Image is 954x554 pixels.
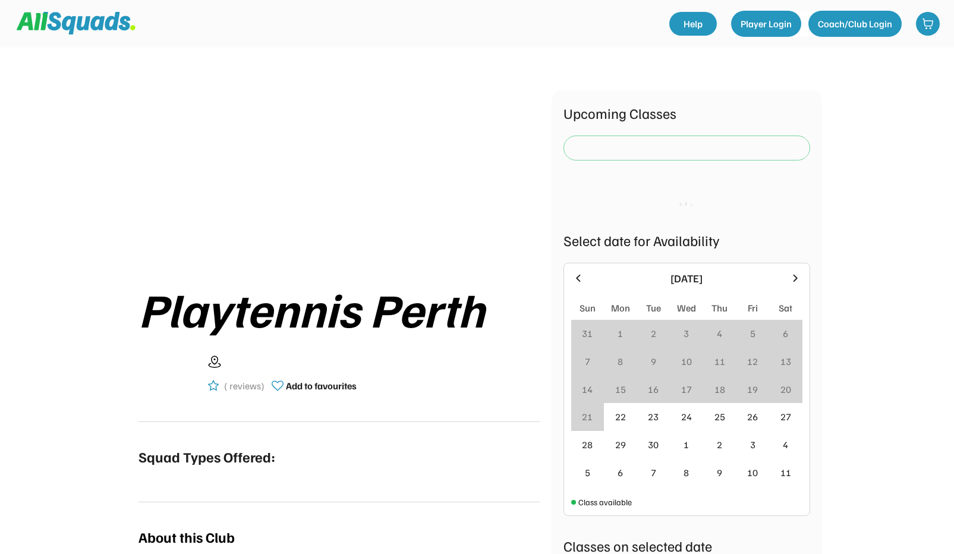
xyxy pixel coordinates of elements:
[780,354,791,369] div: 13
[611,301,630,315] div: Mon
[684,326,689,341] div: 3
[669,12,717,36] a: Help
[580,301,596,315] div: Sun
[585,465,590,480] div: 5
[618,465,623,480] div: 6
[747,382,758,396] div: 19
[618,354,623,369] div: 8
[175,90,502,268] img: yH5BAEAAAAALAAAAAABAAEAAAIBRAA7
[582,326,593,341] div: 31
[808,11,902,37] button: Coach/Club Login
[582,437,593,452] div: 28
[582,410,593,424] div: 21
[677,301,696,315] div: Wed
[714,410,725,424] div: 25
[717,465,722,480] div: 9
[714,382,725,396] div: 18
[138,282,540,335] div: Playtennis Perth
[286,379,357,393] div: Add to favourites
[684,465,689,480] div: 8
[779,301,792,315] div: Sat
[750,326,755,341] div: 5
[684,437,689,452] div: 1
[585,354,590,369] div: 7
[17,12,136,34] img: Squad%20Logo.svg
[783,326,788,341] div: 6
[681,382,692,396] div: 17
[717,437,722,452] div: 2
[563,102,810,124] div: Upcoming Classes
[615,382,626,396] div: 15
[922,18,934,30] img: shopping-cart-01%20%281%29.svg
[618,326,623,341] div: 1
[780,382,791,396] div: 20
[747,465,758,480] div: 10
[681,410,692,424] div: 24
[731,11,801,37] button: Player Login
[747,354,758,369] div: 12
[714,354,725,369] div: 11
[717,326,722,341] div: 4
[783,437,788,452] div: 4
[563,229,810,251] div: Select date for Availability
[747,410,758,424] div: 26
[648,382,659,396] div: 16
[224,379,265,393] div: ( reviews)
[648,437,659,452] div: 30
[780,465,791,480] div: 11
[582,382,593,396] div: 14
[681,354,692,369] div: 10
[615,410,626,424] div: 22
[578,496,632,508] div: Class available
[711,301,728,315] div: Thu
[750,437,755,452] div: 3
[138,446,275,467] div: Squad Types Offered:
[748,301,758,315] div: Fri
[646,301,661,315] div: Tue
[780,410,791,424] div: 27
[651,326,656,341] div: 2
[651,465,656,480] div: 7
[138,526,235,547] div: About this Club
[591,270,782,287] div: [DATE]
[648,410,659,424] div: 23
[138,344,198,404] img: yH5BAEAAAAALAAAAAABAAEAAAIBRAA7
[651,354,656,369] div: 9
[615,437,626,452] div: 29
